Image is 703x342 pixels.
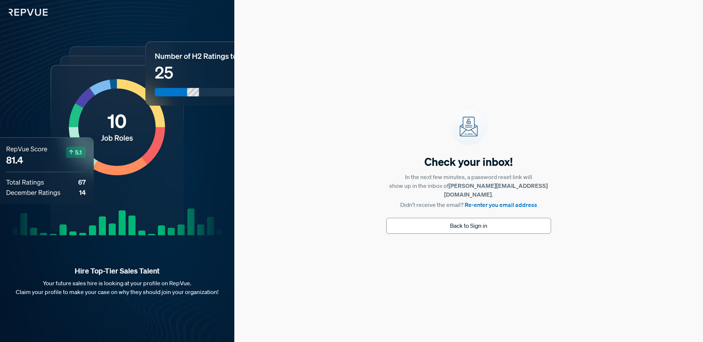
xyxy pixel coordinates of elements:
button: Back to Sign in [386,218,551,234]
p: Didn't receive the email? [400,200,537,209]
p: Your future sales hire is looking at your profile on RepVue. Claim your profile to make your case... [12,279,223,296]
p: In the next few minutes, a password reset link will show up in the inbox of . [386,172,551,199]
img: Success [450,109,487,145]
strong: [PERSON_NAME][EMAIL_ADDRESS][DOMAIN_NAME] [444,182,548,198]
strong: Hire Top-Tier Sales Talent [12,266,223,276]
h5: Check your inbox! [424,154,513,170]
a: Re-enter you email address [465,201,537,208]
